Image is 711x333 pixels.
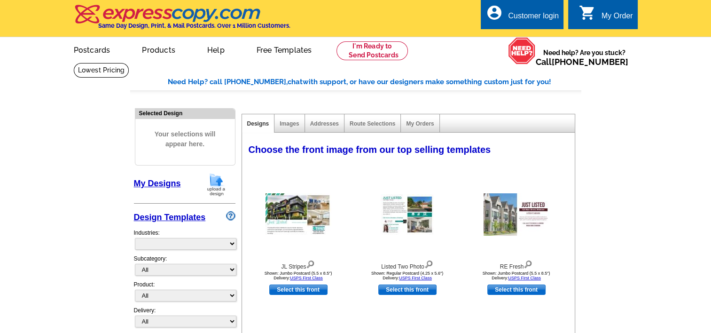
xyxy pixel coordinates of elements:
[378,285,437,295] a: use this design
[74,11,290,29] a: Same Day Design, Print, & Mail Postcards. Over 1 Million Customers.
[424,258,433,269] img: view design details
[465,271,568,280] div: Shown: Jumbo Postcard (5.5 x 8.5") Delivery:
[142,120,228,159] span: Your selections will appear here.
[134,254,235,280] div: Subcategory:
[508,12,559,25] div: Customer login
[59,38,125,60] a: Postcards
[226,211,235,221] img: design-wizard-help-icon.png
[484,193,549,236] img: RE Fresh
[134,224,235,254] div: Industries:
[288,78,303,86] span: chat
[134,213,206,222] a: Design Templates
[98,22,290,29] h4: Same Day Design, Print, & Mail Postcards. Over 1 Million Customers.
[356,271,459,280] div: Shown: Regular Postcard (4.25 x 5.6") Delivery:
[168,77,581,87] div: Need Help? call [PHONE_NUMBER], with support, or have our designers make something custom just fo...
[134,179,181,188] a: My Designs
[242,38,327,60] a: Free Templates
[247,120,269,127] a: Designs
[306,258,315,269] img: view design details
[192,38,240,60] a: Help
[579,10,633,22] a: shopping_cart My Order
[127,38,190,60] a: Products
[204,173,228,197] img: upload-design
[465,258,568,271] div: RE Fresh
[280,120,299,127] a: Images
[399,276,432,280] a: USPS First Class
[536,57,628,67] span: Call
[579,4,596,21] i: shopping_cart
[290,276,323,280] a: USPS First Class
[406,120,434,127] a: My Orders
[134,306,235,332] div: Delivery:
[508,276,541,280] a: USPS First Class
[310,120,339,127] a: Addresses
[536,48,633,67] span: Need help? Are you stuck?
[356,258,459,271] div: Listed Two Photo
[485,4,502,21] i: account_circle
[552,57,628,67] a: [PHONE_NUMBER]
[247,258,350,271] div: JL Stripes
[249,144,491,155] span: Choose the front image from our top selling templates
[485,10,559,22] a: account_circle Customer login
[350,120,395,127] a: Route Selections
[135,109,235,118] div: Selected Design
[269,285,328,295] a: use this design
[381,194,434,235] img: Listed Two Photo
[247,271,350,280] div: Shown: Jumbo Postcard (5.5 x 8.5") Delivery:
[134,280,235,306] div: Product:
[523,258,532,269] img: view design details
[487,285,546,295] a: use this design
[266,193,331,236] img: JL Stripes
[508,37,536,64] img: help
[602,12,633,25] div: My Order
